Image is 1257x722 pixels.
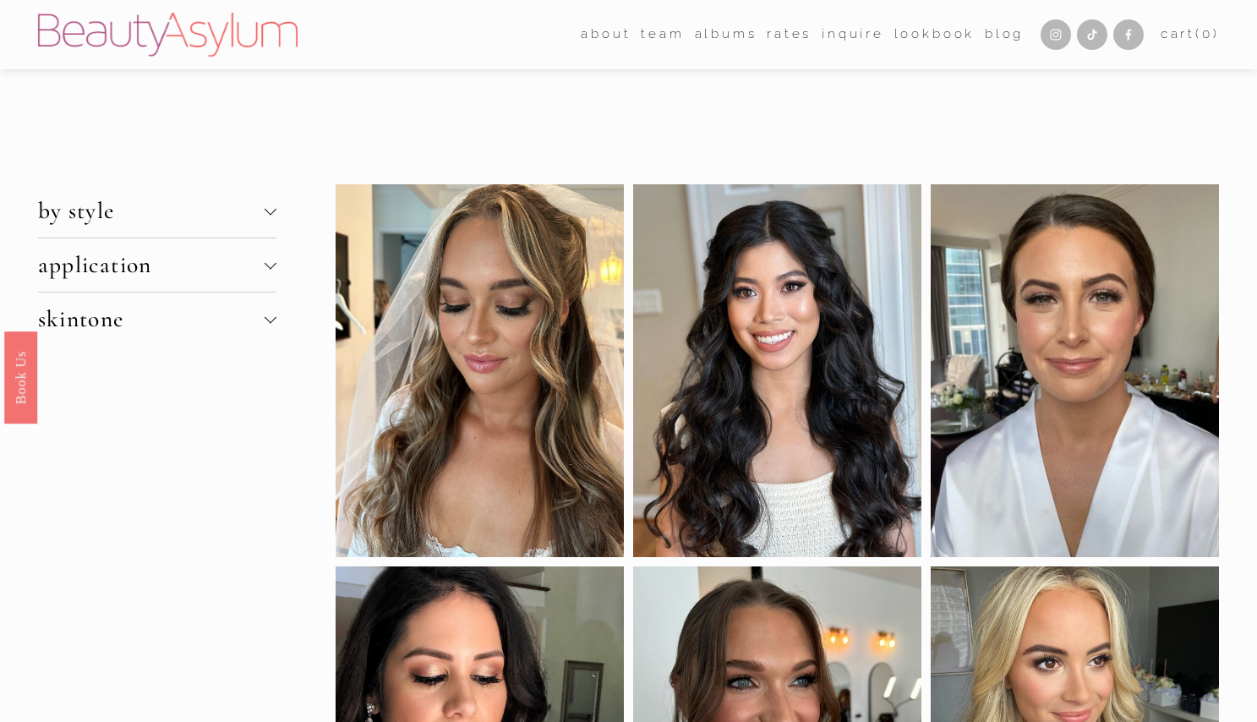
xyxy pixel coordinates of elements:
a: Cart(0) [1161,23,1220,46]
span: 0 [1202,26,1213,41]
img: Beauty Asylum | Bridal Hair &amp; Makeup Charlotte &amp; Atlanta [38,13,298,57]
a: TikTok [1077,19,1107,50]
span: about [581,23,631,46]
span: ( ) [1195,26,1219,41]
a: Book Us [4,331,37,424]
a: folder dropdown [641,22,684,47]
a: Facebook [1113,19,1144,50]
span: team [641,23,684,46]
span: skintone [38,305,265,333]
button: by style [38,184,276,238]
a: albums [695,22,757,47]
button: application [38,238,276,292]
button: skintone [38,293,276,346]
a: Lookbook [894,22,975,47]
span: application [38,251,265,279]
span: by style [38,197,265,225]
a: folder dropdown [581,22,631,47]
a: Rates [767,22,812,47]
a: Instagram [1041,19,1071,50]
a: Blog [985,22,1024,47]
a: Inquire [822,22,884,47]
